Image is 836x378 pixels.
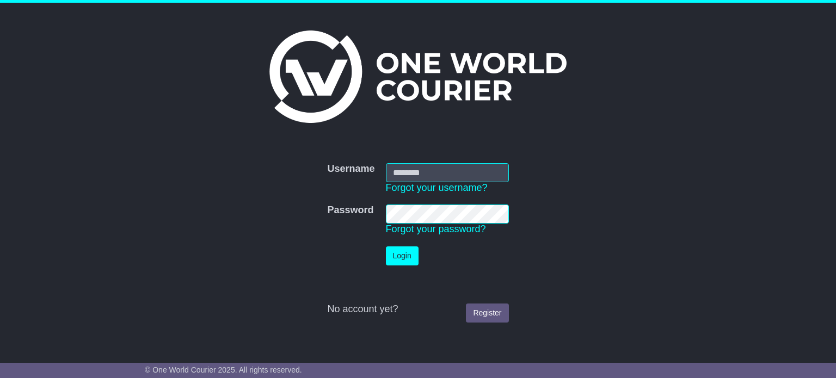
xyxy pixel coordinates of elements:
[145,365,302,374] span: © One World Courier 2025. All rights reserved.
[327,303,508,315] div: No account yet?
[327,205,373,216] label: Password
[386,224,486,234] a: Forgot your password?
[269,30,567,123] img: One World
[327,163,374,175] label: Username
[386,246,419,265] button: Login
[386,182,488,193] a: Forgot your username?
[466,303,508,323] a: Register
